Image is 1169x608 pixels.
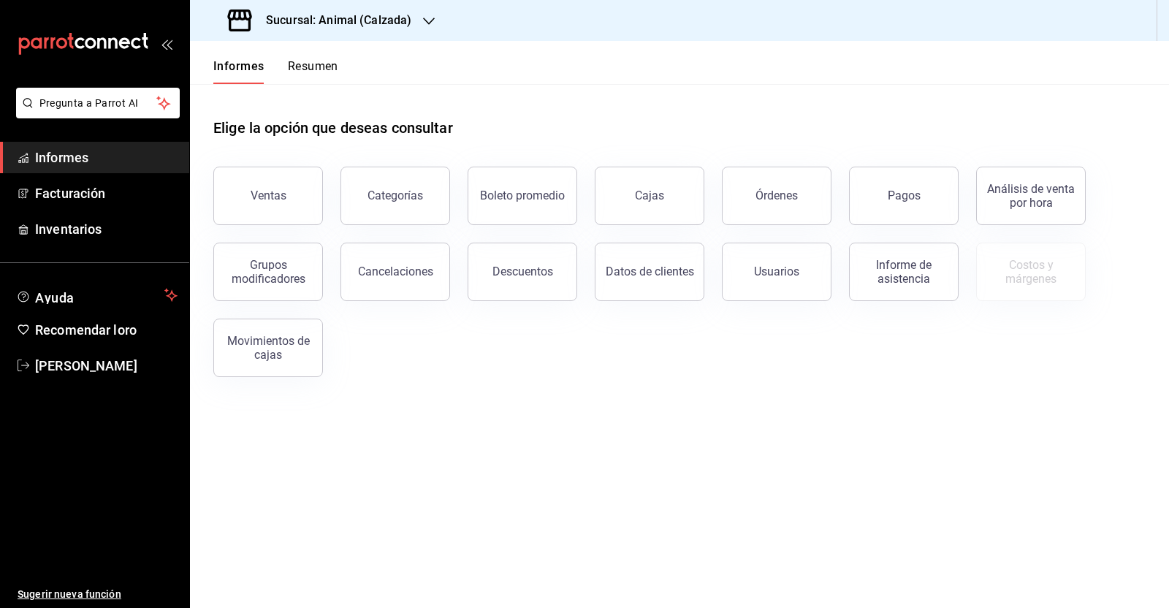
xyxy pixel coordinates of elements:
button: Grupos modificadores [213,243,323,301]
button: Análisis de venta por hora [976,167,1086,225]
button: Boleto promedio [468,167,577,225]
font: Informes [35,150,88,165]
font: Informe de asistencia [876,258,932,286]
font: Categorías [368,189,423,202]
font: Informes [213,59,264,73]
button: Usuarios [722,243,831,301]
button: Contrata inventarios para ver este informe [976,243,1086,301]
font: Elige la opción que deseas consultar [213,119,453,137]
a: Pregunta a Parrot AI [10,106,180,121]
font: Grupos modificadores [232,258,305,286]
font: Boleto promedio [480,189,565,202]
button: Categorías [340,167,450,225]
div: pestañas de navegación [213,58,338,84]
button: Datos de clientes [595,243,704,301]
button: Pagos [849,167,959,225]
font: Ayuda [35,290,75,305]
font: Análisis de venta por hora [987,182,1075,210]
font: Sugerir nueva función [18,588,121,600]
button: Descuentos [468,243,577,301]
font: Resumen [288,59,338,73]
button: Órdenes [722,167,831,225]
button: Cancelaciones [340,243,450,301]
button: Cajas [595,167,704,225]
font: Datos de clientes [606,265,694,278]
font: Sucursal: Animal (Calzada) [266,13,411,27]
button: Ventas [213,167,323,225]
font: Cancelaciones [358,265,433,278]
font: Costos y márgenes [1005,258,1056,286]
button: Informe de asistencia [849,243,959,301]
font: Pagos [888,189,921,202]
font: Órdenes [755,189,798,202]
button: Movimientos de cajas [213,319,323,377]
font: Inventarios [35,221,102,237]
font: [PERSON_NAME] [35,358,137,373]
font: Usuarios [754,265,799,278]
font: Pregunta a Parrot AI [39,97,139,109]
button: abrir_cajón_menú [161,38,172,50]
button: Pregunta a Parrot AI [16,88,180,118]
font: Recomendar loro [35,322,137,338]
font: Ventas [251,189,286,202]
font: Descuentos [492,265,553,278]
font: Cajas [635,189,664,202]
font: Movimientos de cajas [227,334,310,362]
font: Facturación [35,186,105,201]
